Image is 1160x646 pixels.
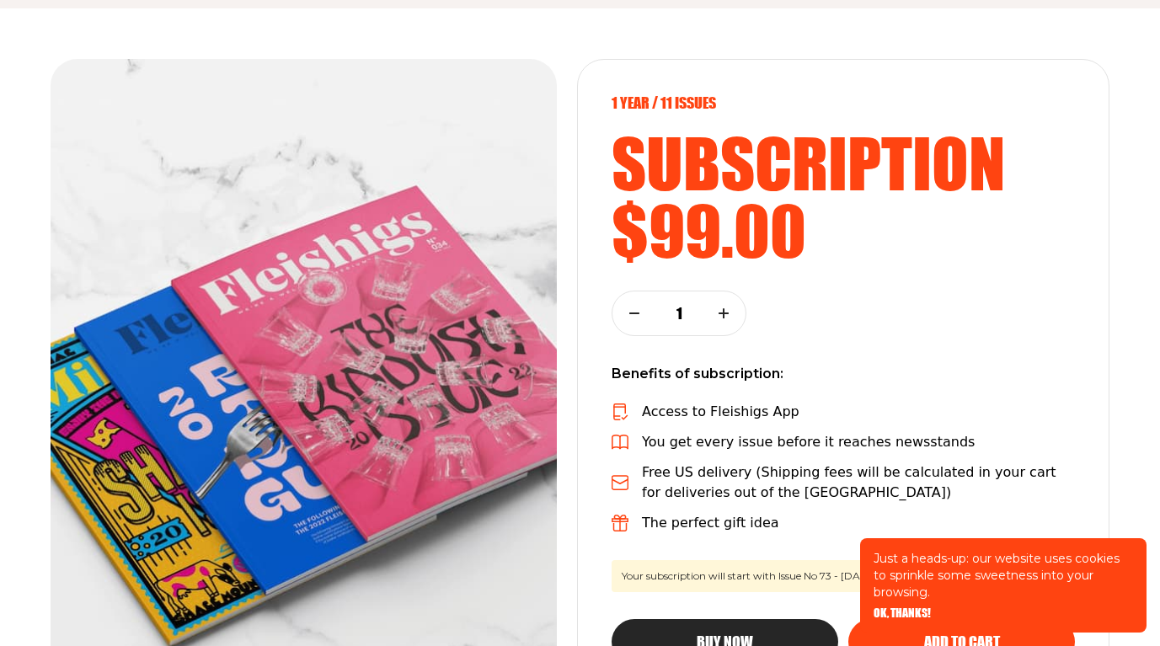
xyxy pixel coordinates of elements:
h2: $99.00 [612,196,1075,264]
p: Benefits of subscription: [612,363,1075,385]
p: Free US delivery (Shipping fees will be calculated in your cart for deliveries out of the [GEOGRA... [642,462,1075,503]
button: OK, THANKS! [874,607,931,619]
p: You get every issue before it reaches newsstands [642,432,975,452]
p: Access to Fleishigs App [642,402,799,422]
h2: subscription [612,129,1075,196]
p: The perfect gift idea [642,513,779,533]
p: Just a heads-up: our website uses cookies to sprinkle some sweetness into your browsing. [874,550,1133,601]
p: 1 year / 11 Issues [612,93,1075,112]
p: 1 [668,304,690,323]
span: Your subscription will start with Issue No 73 - [DATE] [612,560,1075,592]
